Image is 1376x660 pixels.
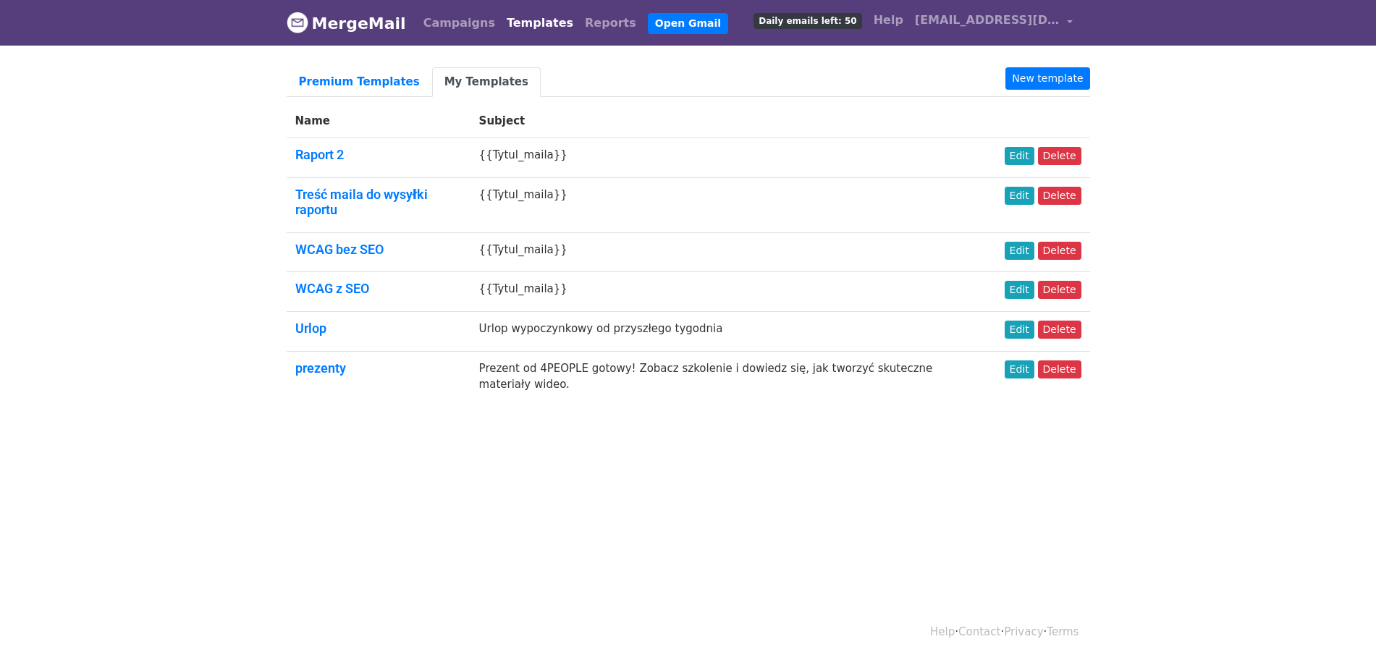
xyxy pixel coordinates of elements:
[1047,625,1079,638] a: Terms
[1005,242,1034,260] a: Edit
[470,104,996,138] th: Subject
[1005,67,1089,90] a: New template
[287,104,470,138] th: Name
[1038,147,1081,165] a: Delete
[1038,281,1081,299] a: Delete
[579,9,642,38] a: Reports
[287,8,406,38] a: MergeMail
[748,6,867,35] a: Daily emails left: 50
[295,187,429,218] a: Treść maila do wysyłki raportu
[958,625,1000,638] a: Contact
[470,272,996,312] td: {{Tytul_maila}}
[295,242,384,257] a: WCAG bez SEO
[868,6,909,35] a: Help
[1038,187,1081,205] a: Delete
[470,351,996,402] td: Prezent od 4PEOPLE gotowy! Zobacz szkolenie i dowiedz się, jak tworzyć skuteczne materiały wideo.
[648,13,728,34] a: Open Gmail
[1038,321,1081,339] a: Delete
[287,67,432,97] a: Premium Templates
[295,360,346,376] a: prezenty
[1005,281,1034,299] a: Edit
[930,625,955,638] a: Help
[1004,625,1043,638] a: Privacy
[287,12,308,33] img: MergeMail logo
[1005,321,1034,339] a: Edit
[418,9,501,38] a: Campaigns
[470,311,996,351] td: Urlop wypoczynkowy od przyszłego tygodnia
[1038,360,1081,378] a: Delete
[470,232,996,272] td: {{Tytul_maila}}
[1005,360,1034,378] a: Edit
[432,67,541,97] a: My Templates
[909,6,1079,40] a: [EMAIL_ADDRESS][DOMAIN_NAME]
[915,12,1060,29] span: [EMAIL_ADDRESS][DOMAIN_NAME]
[295,147,344,162] a: Raport 2
[1038,242,1081,260] a: Delete
[295,321,326,336] a: Urlop
[1005,187,1034,205] a: Edit
[470,138,996,178] td: {{Tytul_maila}}
[470,177,996,232] td: {{Tytul_maila}}
[754,13,861,29] span: Daily emails left: 50
[501,9,579,38] a: Templates
[1005,147,1034,165] a: Edit
[295,281,369,296] a: WCAG z SEO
